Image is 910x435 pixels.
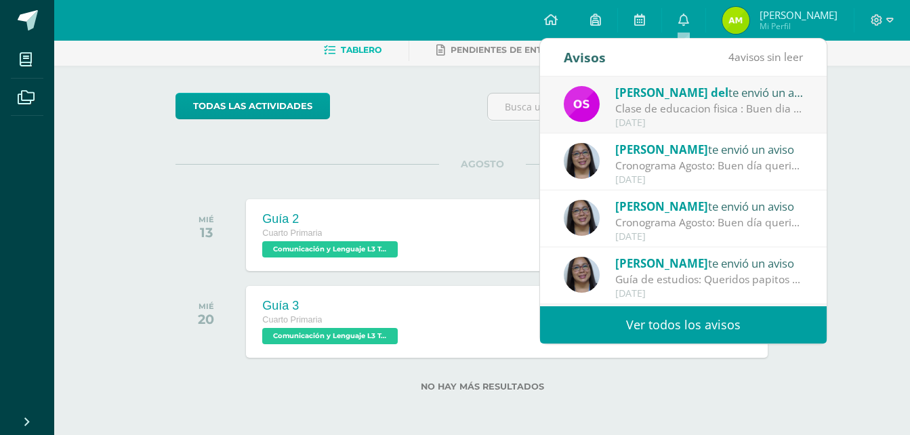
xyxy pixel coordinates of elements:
span: Cuarto Primaria [262,315,322,325]
img: 90c3bb5543f2970d9a0839e1ce488333.png [564,257,600,293]
span: Mi Perfil [760,20,837,32]
div: Cronograma Agosto: Buen día queridos papitos y estudiantes por este medio les comparto el cronogr... [615,158,804,173]
a: Tablero [324,39,381,61]
a: Pendientes de entrega [436,39,566,61]
div: te envió un aviso [615,197,804,215]
div: Avisos [564,39,606,76]
span: [PERSON_NAME] [615,199,708,214]
span: [PERSON_NAME] [760,8,837,22]
span: Cuarto Primaria [262,228,322,238]
img: 9dfef7551d4ccda91457c169b8247c28.png [722,7,749,34]
div: [DATE] [615,288,804,299]
span: Comunicación y Lenguaje L3 Terce Idioma 'A' [262,241,398,257]
div: 13 [199,224,214,241]
div: Guía 2 [262,212,401,226]
span: Pendientes de entrega [451,45,566,55]
span: AGOSTO [439,158,526,170]
span: Comunicación y Lenguaje L3 Terce Idioma 'A' [262,328,398,344]
div: te envió un aviso [615,140,804,158]
div: Guía 3 [262,299,401,313]
div: [DATE] [615,174,804,186]
a: todas las Actividades [175,93,330,119]
input: Busca una actividad próxima aquí... [488,94,788,120]
a: Ver todos los avisos [540,306,827,344]
img: 90c3bb5543f2970d9a0839e1ce488333.png [564,200,600,236]
div: 20 [198,311,214,327]
span: [PERSON_NAME] [615,255,708,271]
div: [DATE] [615,231,804,243]
div: Clase de educacion fisica : Buen dia el dia de mañana tendremos la evaluacion de educación fisica... [615,101,804,117]
span: [PERSON_NAME] [615,142,708,157]
img: bce0f8ceb38355b742bd4151c3279ece.png [564,86,600,122]
div: MIÉ [198,302,214,311]
span: [PERSON_NAME] del [615,85,728,100]
span: avisos sin leer [728,49,803,64]
div: te envió un aviso [615,83,804,101]
span: 4 [728,49,735,64]
span: Tablero [341,45,381,55]
img: 90c3bb5543f2970d9a0839e1ce488333.png [564,143,600,179]
label: No hay más resultados [175,381,789,392]
div: Guía de estudios: Queridos papitos y estudiantes por este medio les comparto la guía de estudios ... [615,272,804,287]
div: MIÉ [199,215,214,224]
div: te envió un aviso [615,254,804,272]
div: Cronograma Agosto: Buen día queridos papitos y estudiantes por este medio les comparto el cronogr... [615,215,804,230]
div: [DATE] [615,117,804,129]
